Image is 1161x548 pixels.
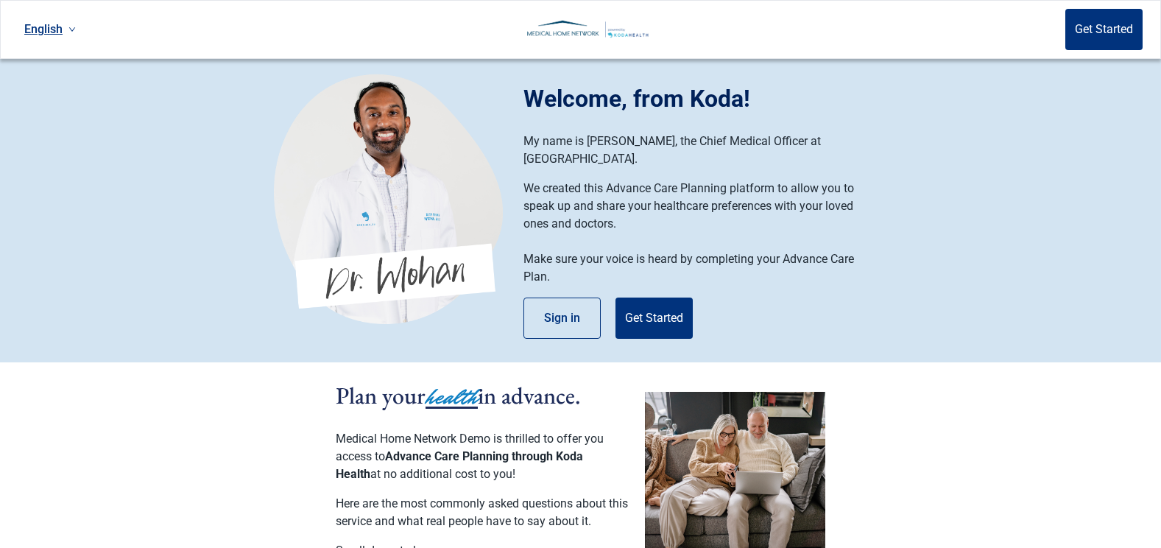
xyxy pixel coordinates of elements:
a: Current language: English [18,17,82,41]
span: down [68,26,76,33]
img: Koda Health [274,74,503,324]
span: at no additional cost to you! [370,467,515,481]
p: Make sure your voice is heard by completing your Advance Care Plan. [523,250,873,286]
span: Advance Care Planning through Koda Health [336,449,583,481]
p: My name is [PERSON_NAME], the Chief Medical Officer at [GEOGRAPHIC_DATA]. [523,133,873,168]
span: Medical Home Network Demo is thrilled to offer you access to [336,432,604,463]
h1: Welcome, from Koda! [523,81,888,116]
img: Koda Health [498,18,649,41]
p: We created this Advance Care Planning platform to allow you to speak up and share your healthcare... [523,180,873,233]
button: Sign in [523,298,601,339]
button: Get Started [615,298,693,339]
span: health [426,381,478,413]
span: in advance. [478,380,581,411]
span: Plan your [336,380,426,411]
button: Get Started [1065,9,1143,50]
p: Here are the most commonly asked questions about this service and what real people have to say ab... [336,495,630,530]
